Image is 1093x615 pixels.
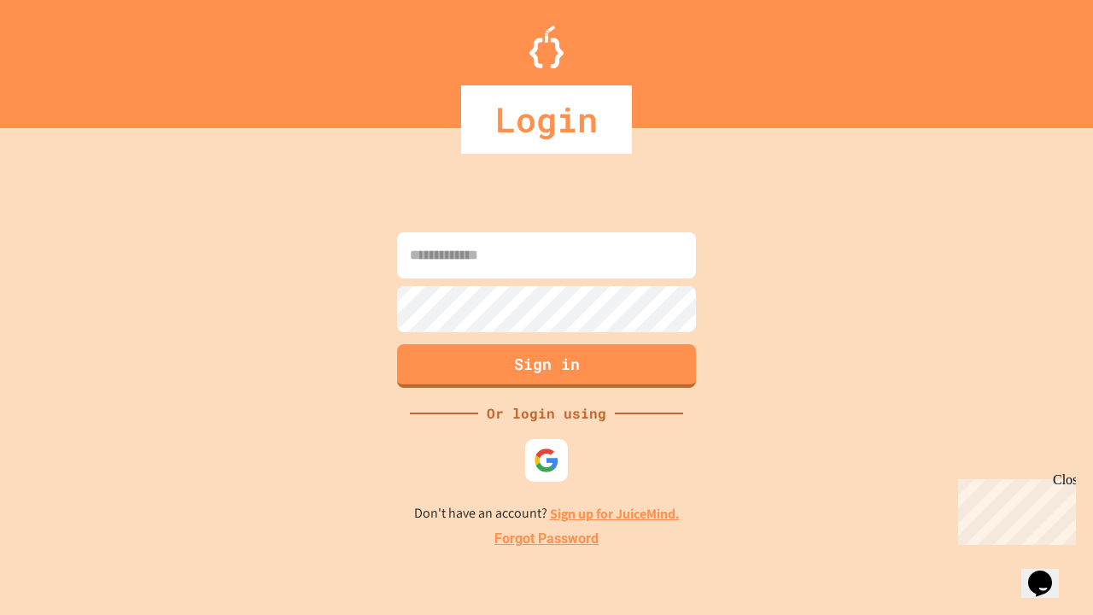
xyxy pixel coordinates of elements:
button: Sign in [397,344,696,388]
a: Forgot Password [494,529,599,549]
a: Sign up for JuiceMind. [550,505,680,523]
p: Don't have an account? [414,503,680,524]
div: Chat with us now!Close [7,7,118,108]
iframe: chat widget [951,472,1076,545]
img: google-icon.svg [534,448,559,473]
div: Or login using [478,403,615,424]
img: Logo.svg [529,26,564,68]
div: Login [461,85,632,154]
iframe: chat widget [1021,547,1076,598]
